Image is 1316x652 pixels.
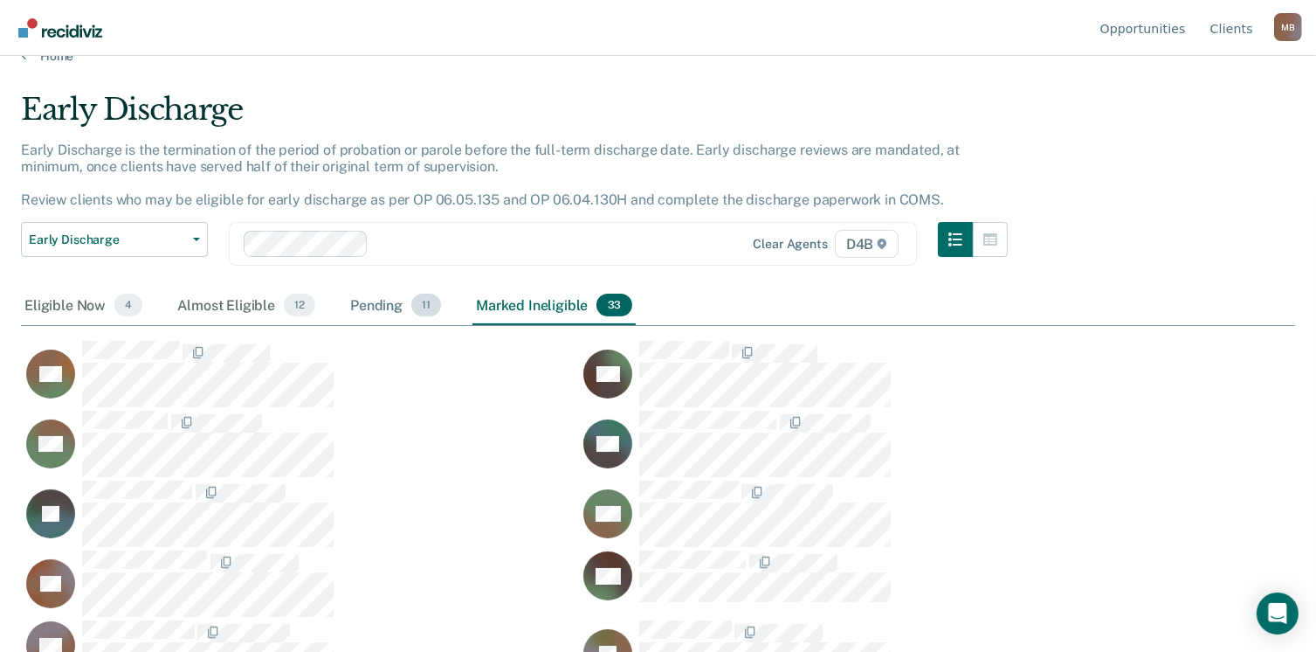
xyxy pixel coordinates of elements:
[21,92,1008,142] div: Early Discharge
[21,142,960,209] p: Early Discharge is the termination of the period of probation or parole before the full-term disc...
[578,480,1135,550] div: CaseloadOpportunityCell-0748439
[21,410,578,480] div: CaseloadOpportunityCell-0739532
[472,287,635,325] div: Marked Ineligible33
[18,18,102,38] img: Recidiviz
[21,480,578,550] div: CaseloadOpportunityCell-0740940
[29,232,186,247] span: Early Discharge
[578,550,1135,620] div: CaseloadOpportunityCell-0859051
[835,230,899,258] span: D4B
[1257,593,1299,635] div: Open Intercom Messenger
[1274,13,1302,41] div: M B
[578,340,1135,410] div: CaseloadOpportunityCell-0661881
[578,410,1135,480] div: CaseloadOpportunityCell-0732893
[284,294,315,316] span: 12
[21,287,146,325] div: Eligible Now4
[174,287,319,325] div: Almost Eligible12
[1274,13,1302,41] button: Profile dropdown button
[411,294,441,316] span: 11
[114,294,142,316] span: 4
[347,287,444,325] div: Pending11
[21,340,578,410] div: CaseloadOpportunityCell-0771940
[21,222,208,257] button: Early Discharge
[596,294,631,316] span: 33
[21,550,578,620] div: CaseloadOpportunityCell-0713694
[754,237,828,252] div: Clear agents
